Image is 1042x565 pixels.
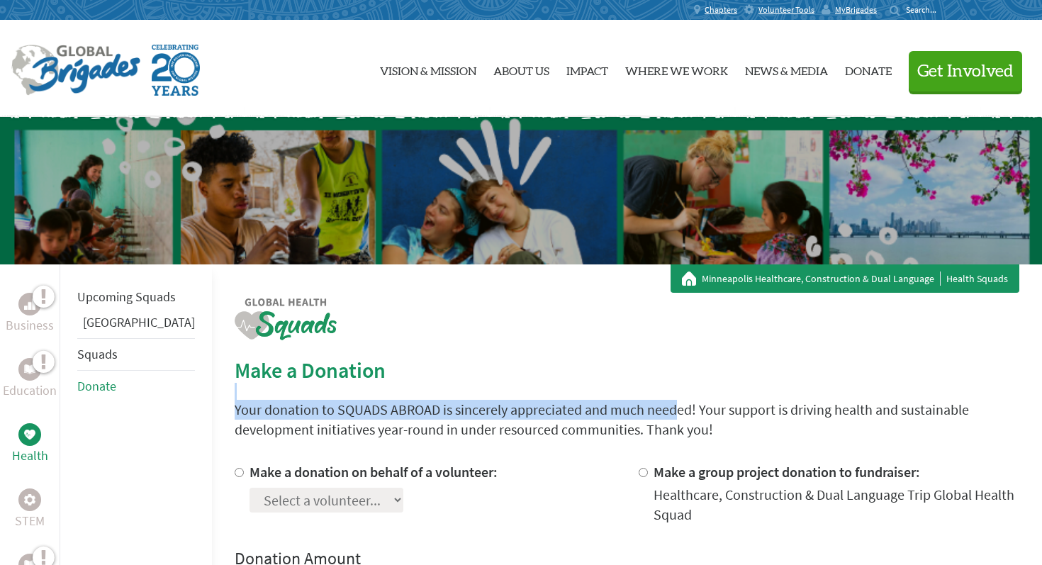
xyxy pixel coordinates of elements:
a: BusinessBusiness [6,293,54,335]
img: Education [24,364,35,374]
a: News & Media [745,32,828,106]
img: STEM [24,494,35,505]
div: Health Squads [682,272,1008,286]
div: Education [18,358,41,381]
p: STEM [15,511,45,531]
a: Donate [77,378,116,394]
a: About Us [493,32,549,106]
div: STEM [18,488,41,511]
p: Health [12,446,48,466]
img: Health [24,430,35,439]
div: Business [18,293,41,315]
img: Business [24,298,35,310]
li: Donate [77,371,195,402]
span: MyBrigades [835,4,877,16]
a: Minneapolis Healthcare, Construction & Dual Language [702,272,941,286]
div: Healthcare, Construction & Dual Language Trip Global Health Squad [654,485,1020,525]
a: EducationEducation [3,358,57,401]
span: Get Involved [917,63,1014,80]
a: Upcoming Squads [77,289,176,305]
a: Where We Work [625,32,728,106]
a: HealthHealth [12,423,48,466]
p: Business [6,315,54,335]
a: Donate [845,32,892,106]
a: Impact [566,32,608,106]
label: Make a group project donation to fundraiser: [654,463,920,481]
a: [GEOGRAPHIC_DATA] [83,314,195,330]
li: Upcoming Squads [77,281,195,313]
button: Get Involved [909,51,1022,91]
a: Vision & Mission [380,32,476,106]
span: Chapters [705,4,737,16]
img: Global Brigades Celebrating 20 Years [152,45,200,96]
li: Panama [77,313,195,338]
img: Global Brigades Logo [11,45,140,96]
label: Make a donation on behalf of a volunteer: [250,463,498,481]
a: STEMSTEM [15,488,45,531]
p: Your donation to SQUADS ABROAD is sincerely appreciated and much needed! Your support is driving ... [235,400,1019,440]
div: Health [18,423,41,446]
li: Squads [77,338,195,371]
h2: Make a Donation [235,357,1019,383]
img: logo-health.png [235,298,337,340]
a: Squads [77,346,118,362]
input: Search... [906,4,946,15]
p: Education [3,381,57,401]
span: Volunteer Tools [758,4,814,16]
